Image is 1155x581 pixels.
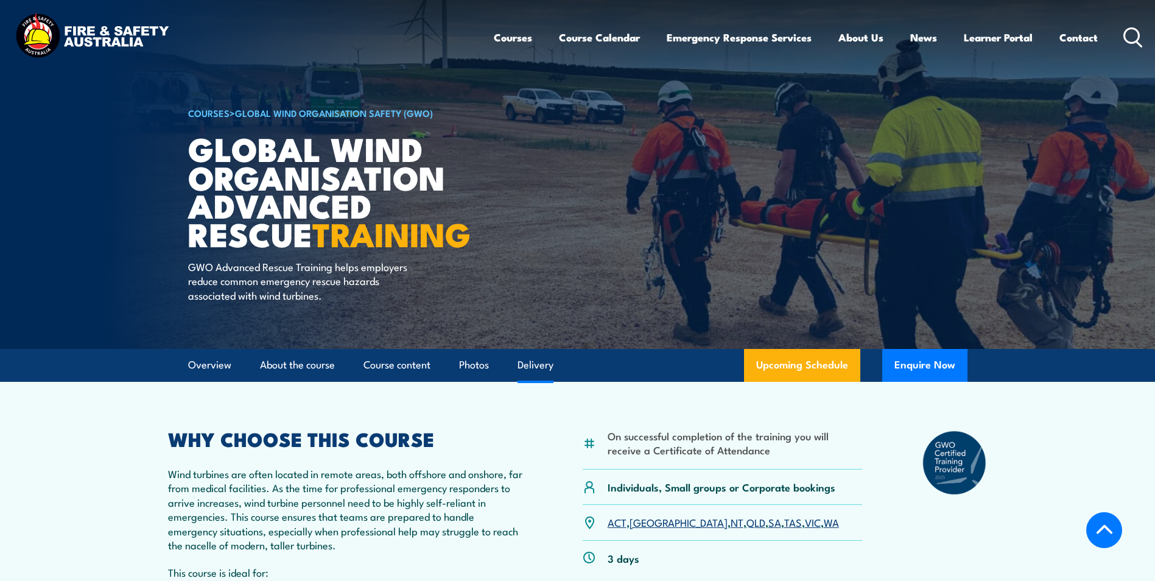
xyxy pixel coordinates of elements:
h2: WHY CHOOSE THIS COURSE [168,430,524,447]
p: GWO Advanced Rescue Training helps employers reduce common emergency rescue hazards associated wi... [188,259,410,302]
a: Learner Portal [964,21,1033,54]
strong: TRAINING [312,208,471,258]
h1: Global Wind Organisation Advanced Rescue [188,134,489,248]
a: WA [824,515,839,529]
a: News [910,21,937,54]
img: GWO_badge_2025-a [922,430,988,496]
a: Photos [459,349,489,381]
a: Contact [1059,21,1098,54]
p: 3 days [608,551,639,565]
a: About Us [838,21,883,54]
a: Global Wind Organisation Safety (GWO) [235,106,433,119]
a: Delivery [518,349,553,381]
a: Upcoming Schedule [744,349,860,382]
a: TAS [784,515,802,529]
a: QLD [746,515,765,529]
button: Enquire Now [882,349,967,382]
a: ACT [608,515,627,529]
h6: > [188,105,489,120]
li: On successful completion of the training you will receive a Certificate of Attendance [608,429,863,457]
a: COURSES [188,106,230,119]
a: Course content [363,349,430,381]
a: About the course [260,349,335,381]
p: Individuals, Small groups or Corporate bookings [608,480,835,494]
a: Emergency Response Services [667,21,812,54]
a: [GEOGRAPHIC_DATA] [630,515,728,529]
a: Courses [494,21,532,54]
p: Wind turbines are often located in remote areas, both offshore and onshore, far from medical faci... [168,467,524,552]
p: , , , , , , , [608,515,839,529]
a: NT [731,515,743,529]
p: This course is ideal for: [168,565,524,579]
a: Course Calendar [559,21,640,54]
a: VIC [805,515,821,529]
a: SA [768,515,781,529]
a: Overview [188,349,231,381]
